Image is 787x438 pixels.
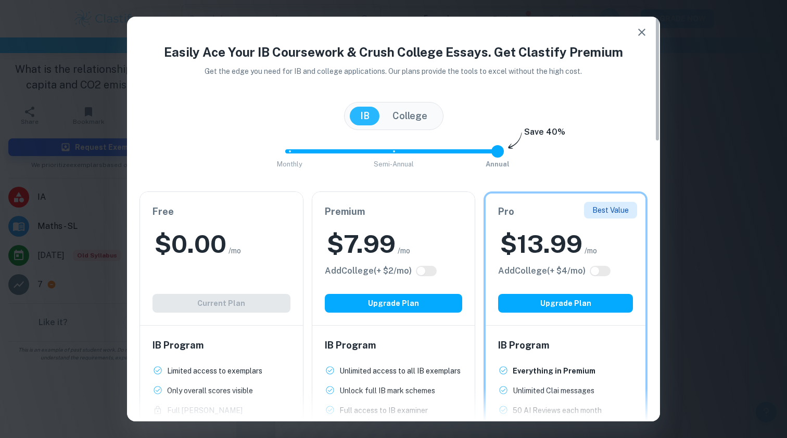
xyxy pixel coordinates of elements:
h6: Click to see all the additional College features. [325,265,412,277]
span: /mo [229,245,241,256]
p: Get the edge you need for IB and college applications. Our plans provide the tools to excel witho... [191,66,597,77]
span: Monthly [277,160,302,168]
h6: Click to see all the additional College features. [498,265,586,277]
h2: $ 13.99 [500,227,582,261]
button: College [382,107,438,125]
h4: Easily Ace Your IB Coursework & Crush College Essays. Get Clastify Premium [139,43,648,61]
p: Everything in Premium [513,365,595,377]
p: Limited access to exemplars [167,365,262,377]
p: Only overall scores visible [167,385,253,396]
h2: $ 0.00 [155,227,226,261]
h6: IB Program [498,338,633,353]
button: Upgrade Plan [325,294,463,313]
p: Best Value [592,204,629,216]
h6: Free [153,204,290,219]
p: Unlock full IB mark schemes [339,385,435,396]
h6: Save 40% [524,126,565,144]
p: Unlimited Clai messages [513,385,594,396]
h6: IB Program [325,338,463,353]
span: /mo [585,245,597,256]
h6: IB Program [153,338,290,353]
span: Semi-Annual [374,160,414,168]
h2: $ 7.99 [327,227,396,261]
button: IB [350,107,380,125]
button: Upgrade Plan [498,294,633,313]
span: /mo [398,245,410,256]
p: Unlimited access to all IB exemplars [339,365,461,377]
img: subscription-arrow.svg [508,132,522,150]
h6: Premium [325,204,463,219]
span: Annual [486,160,510,168]
h6: Pro [498,204,633,219]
